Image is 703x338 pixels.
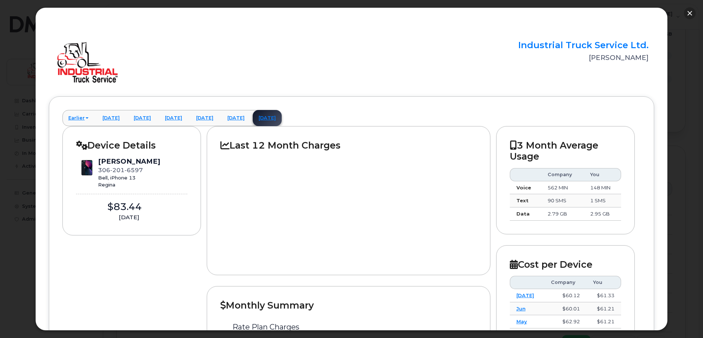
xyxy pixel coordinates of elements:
[584,207,621,221] td: 2.95 GB
[516,185,531,191] strong: Voice
[584,194,621,207] td: 1 SMS
[587,289,621,302] td: $61.33
[98,174,160,188] div: Bell, iPhone 13 Regina
[544,276,587,289] th: Company
[544,302,587,316] td: $60.01
[76,200,173,214] div: $83.44
[587,315,621,328] td: $61.21
[541,194,583,207] td: 90 SMS
[516,306,526,312] a: Jun
[541,207,583,221] td: 2.79 GB
[232,323,464,331] h3: Rate Plan Charges
[544,315,587,328] td: $62.92
[584,181,621,195] td: 148 MIN
[510,259,621,270] h2: Cost per Device
[516,292,534,298] a: [DATE]
[516,319,527,324] a: May
[516,198,529,203] strong: Text
[544,289,587,302] td: $60.12
[516,211,530,217] strong: Data
[541,181,583,195] td: 562 MIN
[76,213,182,221] div: [DATE]
[587,302,621,316] td: $61.21
[220,300,476,311] h2: Monthly Summary
[587,276,621,289] th: You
